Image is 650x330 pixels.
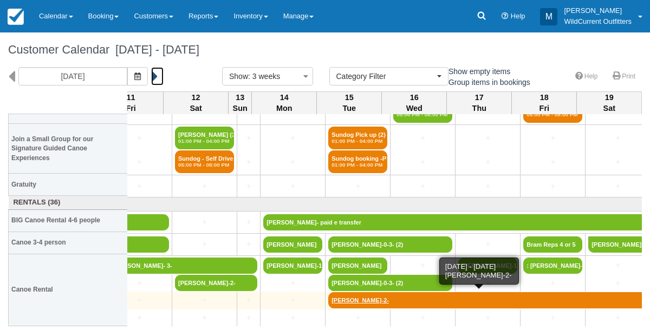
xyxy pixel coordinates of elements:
span: Show [229,72,248,81]
th: 19 Sat [577,91,642,114]
a: + [110,181,169,192]
a: + [523,312,582,324]
em: 01:00 PM - 04:00 PM [178,138,231,144]
a: [PERSON_NAME] [263,236,322,253]
a: + [328,312,387,324]
h1: Customer Calendar [8,43,642,56]
a: + [110,133,169,144]
a: + [263,295,322,306]
a: + [588,278,647,289]
a: Bram Reps 4 or 5 [523,236,582,253]
th: 14 Mon [252,91,317,114]
button: Show: 3 weeks [222,67,313,85]
a: + [240,312,257,324]
a: Help [569,69,604,84]
a: + [588,312,647,324]
a: + [458,312,517,324]
em: 01:00 PM - 04:00 PM [331,138,384,144]
a: + [263,278,322,289]
a: + [393,156,452,168]
a: + [523,156,582,168]
th: 13 Sun [229,91,252,114]
a: + [588,260,647,271]
a: + [110,156,169,168]
a: + [393,260,452,271]
a: Rentals (36) [11,197,125,208]
a: + [110,295,169,306]
a: + [175,216,234,228]
a: + [458,181,517,192]
a: + [240,216,257,228]
a: + [458,239,517,250]
th: 17 Thu [447,91,512,114]
button: Category Filter [329,67,448,85]
em: 01:00 PM - 04:00 PM [331,162,384,168]
a: + [588,133,647,144]
th: Canoe 3-4 person [9,232,128,254]
a: + [263,156,322,168]
a: [PERSON_NAME]- 3- [110,258,257,274]
label: Show empty items [436,63,517,80]
a: [PERSON_NAME]-0-3- (2) [328,236,452,253]
a: + [110,312,169,324]
a: : [PERSON_NAME]-1-3 (2) [523,258,582,274]
a: + [393,181,452,192]
th: Canoe Rental [9,254,128,326]
a: + [240,133,257,144]
a: [PERSON_NAME]-1- [458,258,517,274]
a: + [175,295,234,306]
a: + [523,181,582,192]
a: + [175,239,234,250]
a: Sundog booking -Pick (3)01:00 PM - 04:00 PM [328,150,387,173]
a: [PERSON_NAME]-2- [328,292,647,308]
em: 05:00 PM - 08:00 PM [178,162,231,168]
a: + [240,156,257,168]
a: Sundog Pick up (2)01:00 PM - 04:00 PM [328,127,387,149]
a: + [458,133,517,144]
a: + [393,133,452,144]
th: BIG Canoe Rental 4-6 people [9,209,128,232]
th: Join a Small Group for our Signature Guided Canoe Experiences [9,124,128,174]
a: [PERSON_NAME] [328,258,387,274]
th: Gratuity [9,174,128,196]
a: + [523,133,582,144]
em: 05:00 PM - 08:00 PM [396,111,449,118]
a: [PERSON_NAME]-0-3- (2) [328,275,452,291]
i: Help [502,13,509,20]
a: + [523,278,582,289]
a: + [588,156,647,168]
p: [PERSON_NAME] [564,5,632,16]
a: + [263,181,322,192]
th: 16 Wed [382,91,447,114]
th: 12 Sat [164,91,229,114]
span: Help [511,12,525,20]
a: + [263,312,322,324]
a: [PERSON_NAME]-1- [263,258,322,274]
a: + [110,278,169,289]
a: + [240,295,257,306]
th: 18 Fri [512,91,577,114]
a: + [175,312,234,324]
a: + [240,181,257,192]
a: Print [606,69,642,84]
em: 05:00 PM - 08:00 PM [526,111,579,118]
a: + [328,181,387,192]
a: [PERSON_NAME]- paid e transfer [263,214,647,230]
a: + [240,239,257,250]
a: + [175,181,234,192]
label: Group items in bookings [436,74,537,90]
p: WildCurrent Outfitters [564,16,632,27]
a: + [588,181,647,192]
span: Show empty items [436,67,519,75]
th: 15 Tue [317,91,382,114]
span: Group items in bookings [436,78,539,85]
a: [PERSON_NAME]-2- [175,275,257,291]
a: [PERSON_NAME] (3)01:00 PM - 04:00 PM [175,127,234,149]
img: checkfront-main-nav-mini-logo.png [8,9,24,25]
a: + [393,312,452,324]
span: : 3 weeks [248,72,280,81]
span: Category Filter [336,71,434,82]
div: M [540,8,557,25]
span: [DATE] - [DATE] [109,43,199,56]
a: + [458,156,517,168]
